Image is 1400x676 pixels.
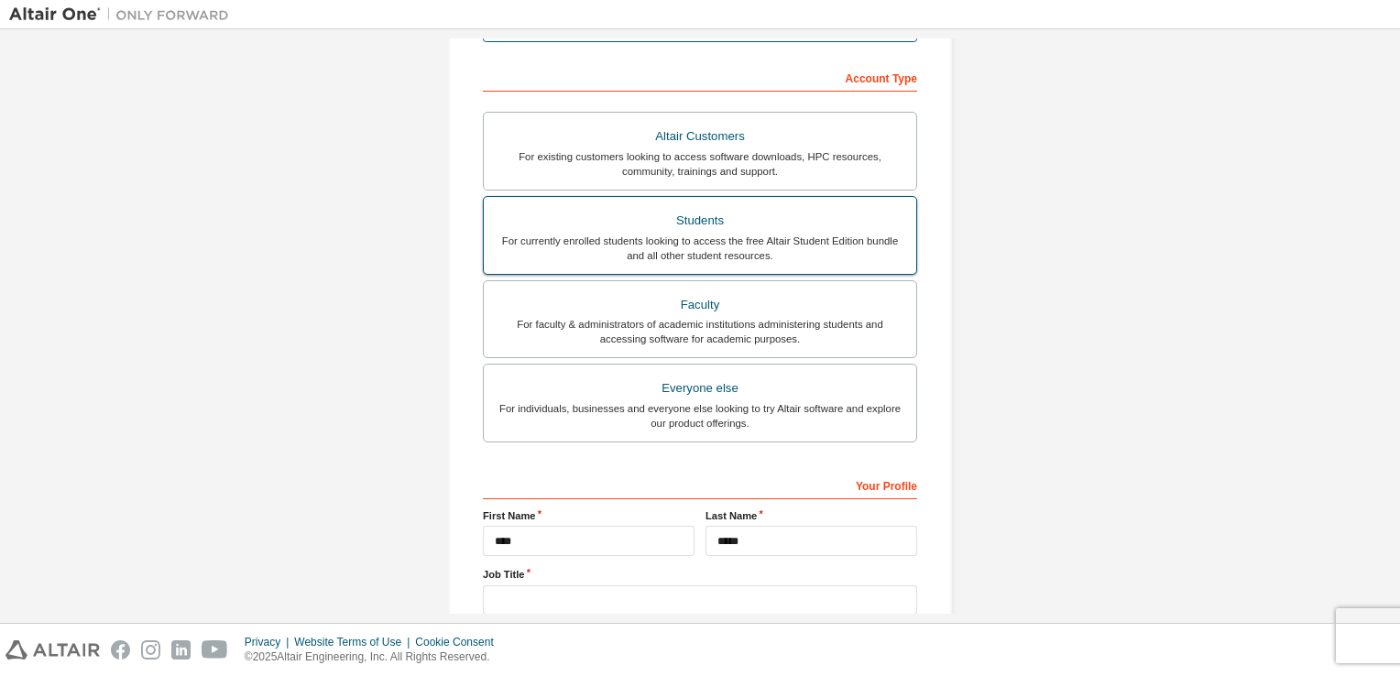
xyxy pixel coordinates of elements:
p: © 2025 Altair Engineering, Inc. All Rights Reserved. [245,649,505,665]
div: Cookie Consent [415,635,504,649]
div: Students [495,208,905,234]
label: Job Title [483,567,917,582]
div: For currently enrolled students looking to access the free Altair Student Edition bundle and all ... [495,234,905,263]
div: For individuals, businesses and everyone else looking to try Altair software and explore our prod... [495,401,905,431]
img: linkedin.svg [171,640,191,660]
div: For existing customers looking to access software downloads, HPC resources, community, trainings ... [495,149,905,179]
div: Altair Customers [495,124,905,149]
img: youtube.svg [202,640,228,660]
img: instagram.svg [141,640,160,660]
img: Altair One [9,5,238,24]
label: Last Name [705,508,917,523]
div: Everyone else [495,376,905,401]
div: Faculty [495,292,905,318]
div: Website Terms of Use [294,635,415,649]
img: facebook.svg [111,640,130,660]
label: First Name [483,508,695,523]
div: Privacy [245,635,294,649]
img: altair_logo.svg [5,640,100,660]
div: For faculty & administrators of academic institutions administering students and accessing softwa... [495,317,905,346]
div: Your Profile [483,470,917,499]
div: Account Type [483,62,917,92]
